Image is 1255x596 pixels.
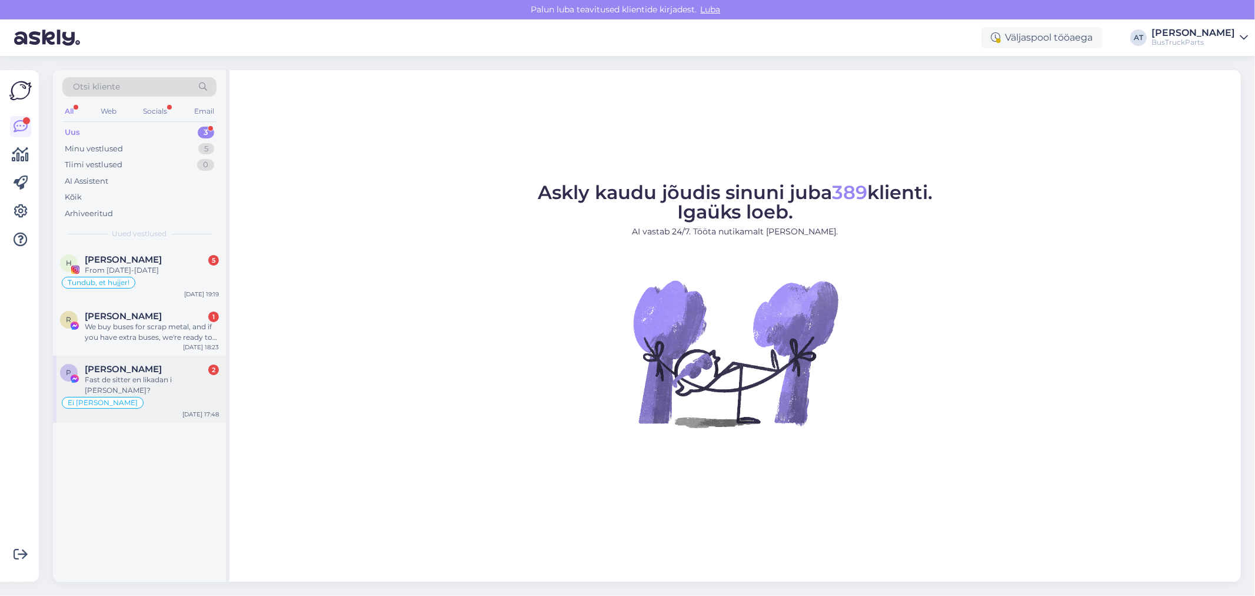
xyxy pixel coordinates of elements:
[697,4,724,15] span: Luba
[85,375,219,396] div: Fast de sitter en likadan i [PERSON_NAME]?
[9,80,32,102] img: Askly Logo
[65,143,123,155] div: Minu vestlused
[66,315,72,324] span: R
[85,311,162,322] span: Roman Skatskov
[85,265,219,276] div: From [DATE]-[DATE]
[66,368,72,377] span: P
[981,27,1102,48] div: Väljaspool tööaega
[538,226,933,238] p: AI vastab 24/7. Tööta nutikamalt [PERSON_NAME].
[183,343,219,352] div: [DATE] 18:23
[832,181,867,204] span: 389
[1151,28,1235,38] div: [PERSON_NAME]
[208,312,219,322] div: 1
[65,176,108,187] div: AI Assistent
[208,365,219,375] div: 2
[1151,28,1248,47] a: [PERSON_NAME]BusTruckParts
[73,81,120,93] span: Otsi kliente
[184,290,219,299] div: [DATE] 19:19
[66,259,72,267] span: H
[65,191,82,203] div: Kõik
[65,159,122,171] div: Tiimi vestlused
[198,127,214,138] div: 3
[85,364,162,375] span: Peter Franzén
[68,399,138,406] span: Ei [PERSON_NAME]
[197,159,214,171] div: 0
[85,322,219,343] div: We buy buses for scrap metal, and if you have extra buses, we're ready to buy them.
[1151,38,1235,47] div: BusTruckParts
[192,104,217,119] div: Email
[630,247,841,459] img: No Chat active
[68,279,129,286] span: Tundub, et hujjer!
[1130,29,1147,46] div: AT
[208,255,219,266] div: 5
[198,143,214,155] div: 5
[62,104,76,119] div: All
[538,181,933,223] span: Askly kaudu jõudis sinuni juba klienti. Igaüks loeb.
[141,104,169,119] div: Socials
[65,127,80,138] div: Uus
[112,229,167,239] span: Uued vestlused
[98,104,119,119] div: Web
[182,410,219,419] div: [DATE] 17:48
[85,254,162,265] span: Hasanen amjed - حسنين أمجد
[65,208,113,220] div: Arhiveeritud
